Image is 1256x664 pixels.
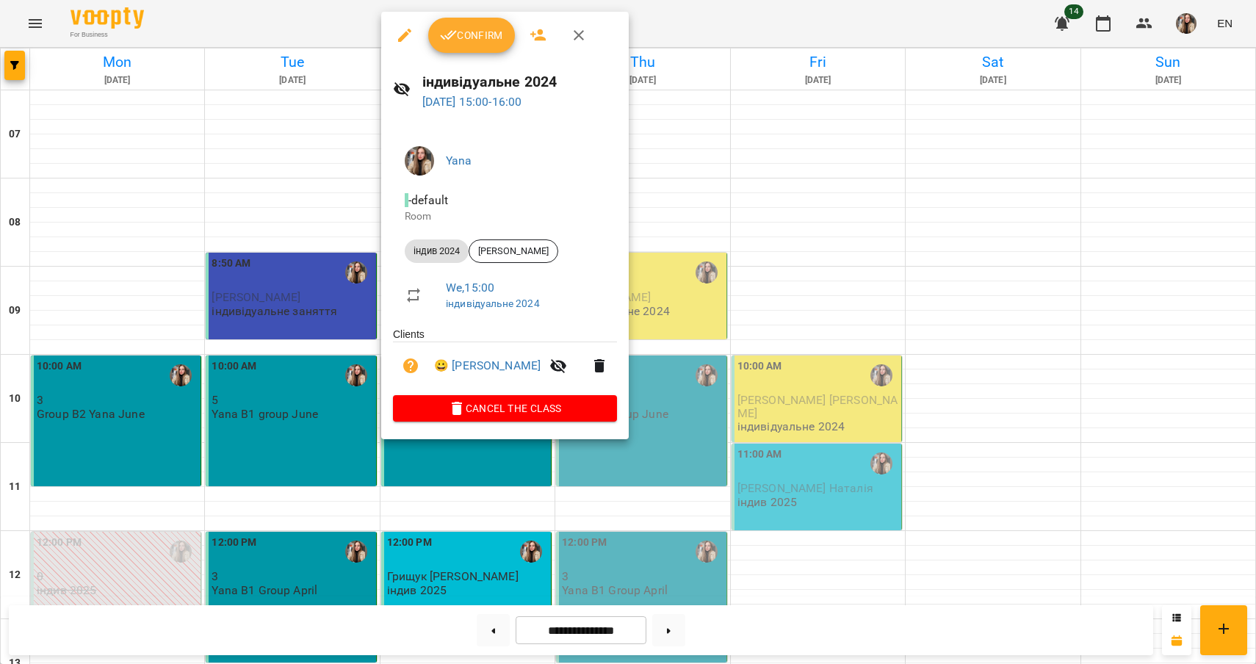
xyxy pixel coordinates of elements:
[469,239,558,263] div: [PERSON_NAME]
[446,154,472,167] a: Yana
[405,245,469,258] span: індив 2024
[405,400,605,417] span: Cancel the class
[434,357,541,375] a: 😀 [PERSON_NAME]
[405,193,451,207] span: - default
[393,327,617,395] ul: Clients
[440,26,503,44] span: Confirm
[469,245,557,258] span: [PERSON_NAME]
[446,297,540,309] a: індивідуальне 2024
[446,281,494,295] a: We , 15:00
[393,348,428,383] button: Unpaid. Bill the attendance?
[405,146,434,176] img: ff8a976e702017e256ed5c6ae80139e5.jpg
[428,18,515,53] button: Confirm
[422,95,522,109] a: [DATE] 15:00-16:00
[405,209,605,224] p: Room
[393,395,617,422] button: Cancel the class
[422,71,617,93] h6: індивідуальне 2024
